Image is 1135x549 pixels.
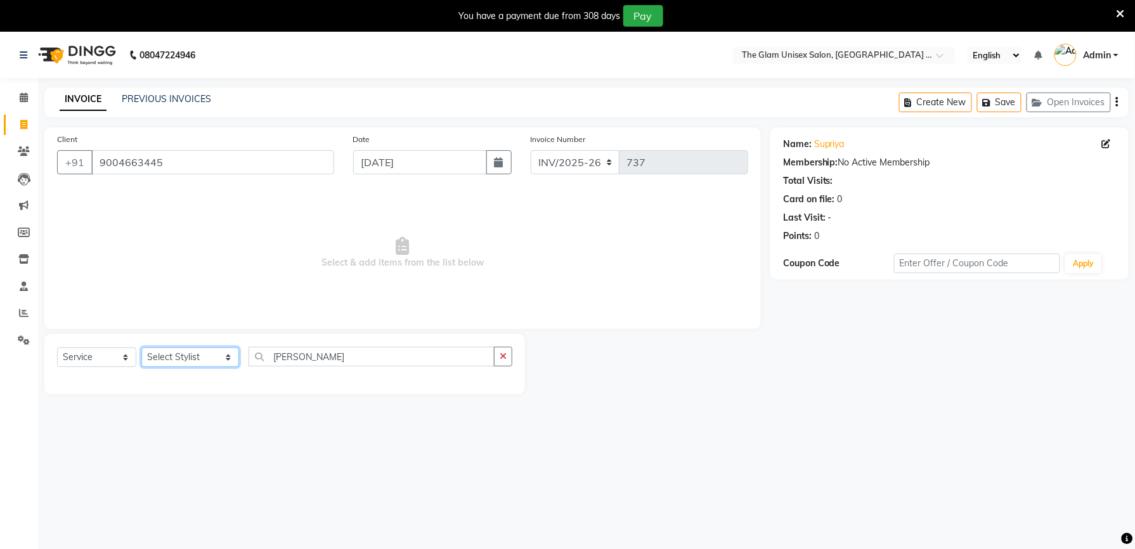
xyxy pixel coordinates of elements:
label: Invoice Number [531,134,586,145]
button: Pay [623,5,663,27]
input: Search or Scan [249,347,495,366]
input: Enter Offer / Coupon Code [894,254,1060,273]
div: 0 [814,229,819,243]
a: Supriya [814,138,845,151]
div: You have a payment due from 308 days [459,10,621,23]
button: +91 [57,150,93,174]
div: Name: [783,138,812,151]
label: Date [353,134,370,145]
div: - [828,211,832,224]
div: Total Visits: [783,174,833,188]
div: Card on file: [783,193,835,206]
button: Apply [1065,254,1101,273]
button: Open Invoices [1027,93,1111,112]
div: Membership: [783,156,838,169]
a: INVOICE [60,88,107,111]
button: Create New [899,93,972,112]
input: Search by Name/Mobile/Email/Code [91,150,334,174]
img: logo [32,37,119,73]
label: Client [57,134,77,145]
a: PREVIOUS INVOICES [122,93,211,105]
b: 08047224946 [139,37,195,73]
div: Last Visit: [783,211,826,224]
span: Admin [1083,49,1111,62]
span: Select & add items from the list below [57,190,748,316]
div: No Active Membership [783,156,1116,169]
div: Coupon Code [783,257,894,270]
button: Save [977,93,1021,112]
div: 0 [838,193,843,206]
div: Points: [783,229,812,243]
img: Admin [1054,44,1077,66]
